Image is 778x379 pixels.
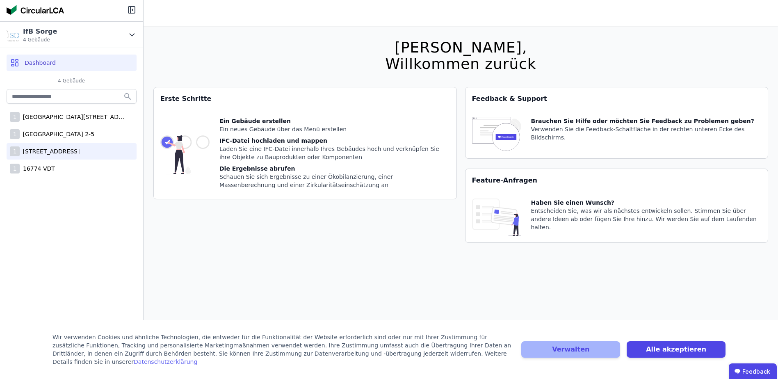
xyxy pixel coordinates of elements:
[531,125,762,142] div: Verwenden Sie die Feedback-Schaltfläche in der rechten unteren Ecke des Bildschirms.
[10,164,20,174] div: 1
[7,5,64,15] img: Concular
[10,129,20,139] div: 1
[154,87,456,110] div: Erste Schritte
[465,169,768,192] div: Feature-Anfragen
[385,39,536,56] div: [PERSON_NAME],
[531,199,762,207] div: Haben Sie einen Wunsch?
[20,113,126,121] div: [GEOGRAPHIC_DATA][STREET_ADDRESS]
[219,145,450,161] div: Laden Sie eine IFC-Datei innerhalb Ihres Gebäudes hoch und verknüpfen Sie ihre Objekte zu Bauprod...
[134,358,197,365] a: Datenschutzerklärung
[472,117,521,152] img: feedback-icon-HCTs5lye.svg
[50,78,94,84] span: 4 Gebäude
[531,117,762,125] div: Brauchen Sie Hilfe oder möchten Sie Feedback zu Problemen geben?
[472,199,521,236] img: feature_request_tile-UiXE1qGU.svg
[20,130,94,138] div: [GEOGRAPHIC_DATA] 2-5
[627,341,726,358] button: Alle akzeptieren
[219,173,450,189] div: Schauen Sie sich Ergebnisse zu einer Ökobilanzierung, einer Massenberechnung und einer Zirkularit...
[52,333,511,366] div: Wir verwenden Cookies und ähnliche Technologien, die entweder für die Funktionalität der Website ...
[20,147,80,155] div: [STREET_ADDRESS]
[10,112,20,122] div: 1
[219,125,450,133] div: Ein neues Gebäude über das Menü erstellen
[23,27,57,37] div: IfB Sorge
[385,56,536,72] div: Willkommen zurück
[10,146,20,156] div: 1
[219,117,450,125] div: Ein Gebäude erstellen
[465,87,768,110] div: Feedback & Support
[23,37,57,43] span: 4 Gebäude
[7,28,20,41] img: IfB Sorge
[219,164,450,173] div: Die Ergebnisse abrufen
[521,341,620,358] button: Verwalten
[219,137,450,145] div: IFC-Datei hochladen und mappen
[20,164,55,173] div: 16774 VDT
[531,207,762,231] div: Entscheiden Sie, was wir als nächstes entwickeln sollen. Stimmen Sie über andere Ideen ab oder fü...
[25,59,56,67] span: Dashboard
[160,117,210,192] img: getting_started_tile-DrF_GRSv.svg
